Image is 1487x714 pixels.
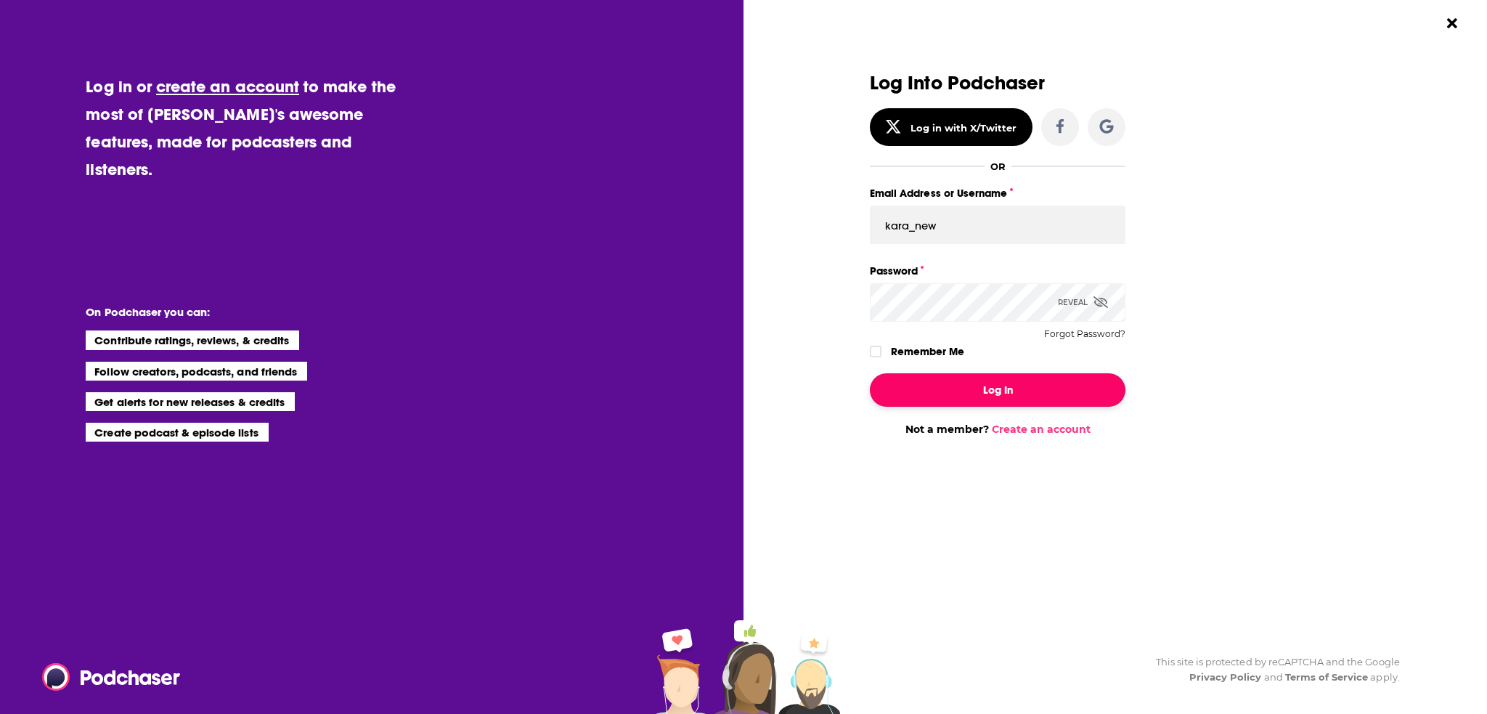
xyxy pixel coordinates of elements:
li: Create podcast & episode lists [86,423,268,442]
label: Remember Me [891,342,964,361]
a: Terms of Service [1285,671,1369,683]
input: Email Address or Username [870,206,1125,245]
button: Close Button [1438,9,1466,37]
button: Log In [870,373,1125,407]
div: Log in with X/Twitter [910,122,1017,134]
li: Get alerts for new releases & credits [86,392,294,411]
a: Create an account [992,423,1091,436]
label: Email Address or Username [870,184,1125,203]
button: Log in with X/Twitter [870,108,1032,146]
a: create an account [156,76,299,97]
img: Podchaser - Follow, Share and Rate Podcasts [42,663,182,691]
li: On Podchaser you can: [86,305,376,319]
a: Privacy Policy [1189,671,1262,683]
h3: Log Into Podchaser [870,73,1125,94]
div: Reveal [1058,283,1108,322]
div: OR [990,161,1006,172]
div: This site is protected by reCAPTCHA and the Google and apply. [1144,654,1400,685]
label: Password [870,261,1125,280]
button: Forgot Password? [1044,329,1125,339]
li: Contribute ratings, reviews, & credits [86,330,299,349]
div: Not a member? [870,423,1125,436]
li: Follow creators, podcasts, and friends [86,362,307,381]
a: Podchaser - Follow, Share and Rate Podcasts [42,663,170,691]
